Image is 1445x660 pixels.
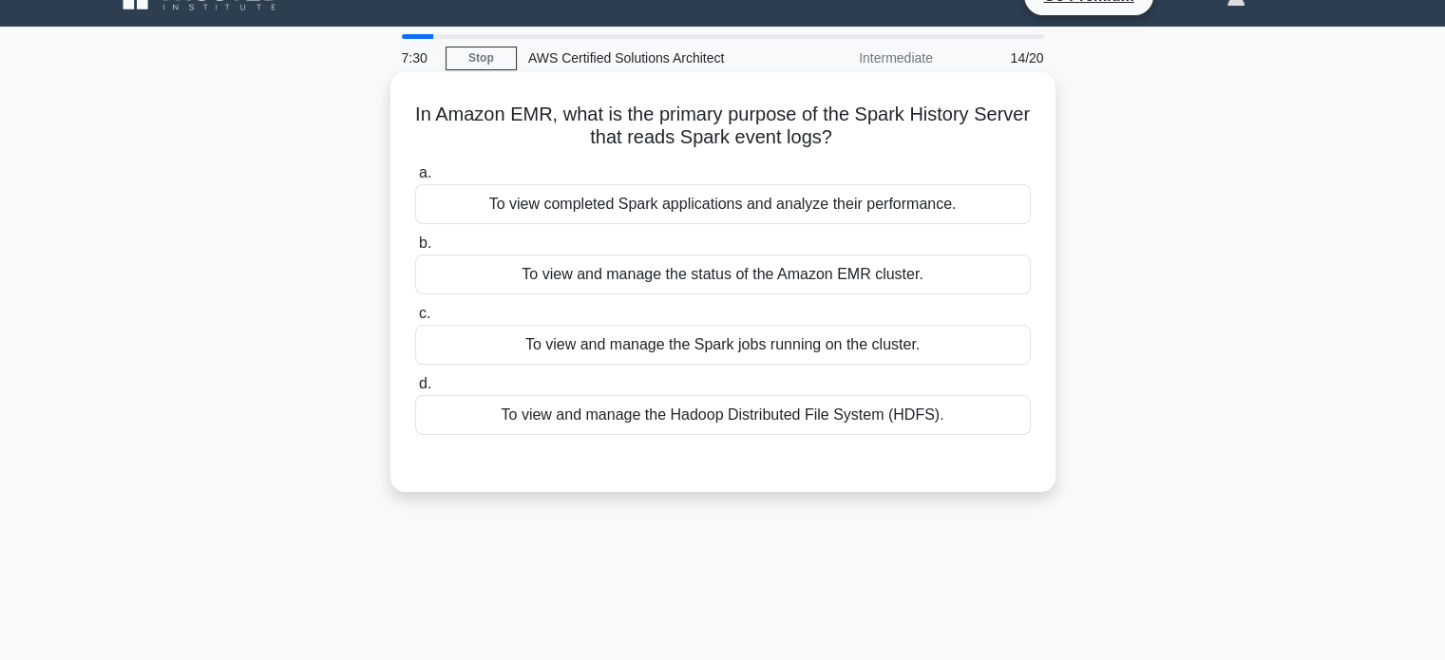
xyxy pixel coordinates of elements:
div: To view and manage the Hadoop Distributed File System (HDFS). [415,395,1031,435]
div: AWS Certified Solutions Architect [517,39,778,77]
span: d. [419,375,431,391]
h5: In Amazon EMR, what is the primary purpose of the Spark History Server that reads Spark event logs? [413,103,1033,150]
span: c. [419,305,430,321]
div: To view completed Spark applications and analyze their performance. [415,184,1031,224]
div: To view and manage the Spark jobs running on the cluster. [415,325,1031,365]
div: Intermediate [778,39,944,77]
a: Stop [446,47,517,70]
div: 7:30 [390,39,446,77]
div: 14/20 [944,39,1055,77]
span: b. [419,235,431,251]
div: To view and manage the status of the Amazon EMR cluster. [415,255,1031,294]
span: a. [419,164,431,180]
